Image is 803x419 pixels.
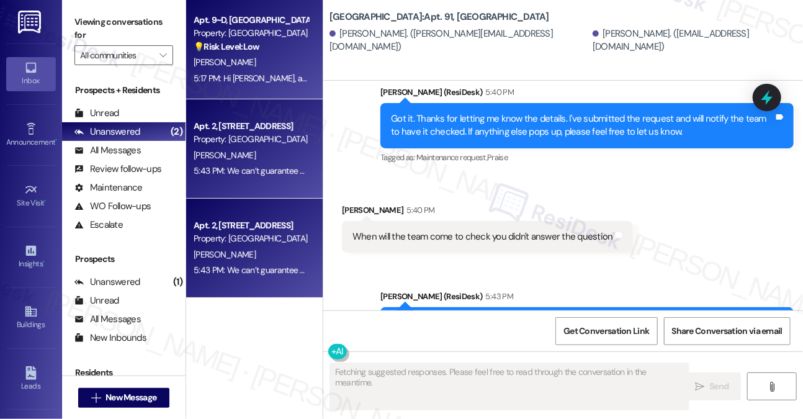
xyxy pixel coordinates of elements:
div: [PERSON_NAME]. ([PERSON_NAME][EMAIL_ADDRESS][DOMAIN_NAME]) [330,27,590,54]
i:  [767,382,776,392]
span: • [45,197,47,205]
div: Property: [GEOGRAPHIC_DATA] [194,27,308,40]
div: [PERSON_NAME] (ResiDesk) [380,290,794,307]
div: 5:43 PM [483,290,513,303]
span: • [43,258,45,266]
span: [PERSON_NAME] [194,56,256,68]
div: Property: [GEOGRAPHIC_DATA] [194,232,308,245]
div: When will the team come to check you didn't answer the question [352,230,613,243]
div: WO Follow-ups [74,200,151,213]
div: Tagged as: [380,148,794,166]
span: New Message [105,391,156,404]
div: Prospects [62,253,186,266]
textarea: Fetching suggested responses. Please feel free to read through the conversation in the meantime. [330,363,689,410]
div: Residents [62,366,186,379]
span: Praise [487,152,508,163]
b: [GEOGRAPHIC_DATA]: Apt. 91, [GEOGRAPHIC_DATA] [330,11,549,24]
div: Unread [74,107,119,120]
div: New Inbounds [74,331,146,345]
div: Unread [74,294,119,307]
button: Get Conversation Link [555,317,657,345]
a: Insights • [6,240,56,274]
span: [PERSON_NAME] [194,249,256,260]
span: Share Conversation via email [672,325,783,338]
div: 5:17 PM: Hi [PERSON_NAME], amazon messed up on sending me some stuff and it shipped to my old apa... [194,73,796,84]
div: All Messages [74,144,141,157]
label: Viewing conversations for [74,12,173,45]
div: Property: [GEOGRAPHIC_DATA] [194,133,308,146]
a: Leads [6,363,56,396]
div: Unanswered [74,276,140,289]
div: Review follow-ups [74,163,161,176]
span: [PERSON_NAME] [194,150,256,161]
span: Maintenance request , [416,152,487,163]
i:  [159,50,166,60]
div: 5:40 PM [483,86,514,99]
button: New Message [78,388,170,408]
div: 5:40 PM [404,204,435,217]
div: (1) [170,273,186,292]
div: Apt. 9~D, [GEOGRAPHIC_DATA] (new) [194,14,308,27]
div: Prospects + Residents [62,84,186,97]
div: All Messages [74,313,141,326]
strong: 💡 Risk Level: Low [194,41,259,52]
img: ResiDesk Logo [18,11,43,34]
div: Got it. Thanks for letting me know the details. I've submitted the request and will notify the te... [391,112,774,139]
a: Site Visit • [6,179,56,213]
i:  [91,393,101,403]
div: [PERSON_NAME]. ([EMAIL_ADDRESS][DOMAIN_NAME]) [593,27,794,54]
a: Buildings [6,301,56,335]
i:  [695,382,704,392]
div: (2) [168,122,186,142]
div: Maintenance [74,181,143,194]
div: Escalate [74,219,123,232]
span: • [55,136,57,145]
button: Send [683,372,741,400]
span: Get Conversation Link [563,325,649,338]
a: Inbox [6,57,56,91]
div: [PERSON_NAME] [342,204,633,221]
div: Unanswered [74,125,140,138]
span: Send [709,380,729,393]
div: Apt. 2, [STREET_ADDRESS] [194,120,308,133]
button: Share Conversation via email [664,317,791,345]
div: Apt. 2, [STREET_ADDRESS] [194,219,308,232]
div: [PERSON_NAME] (ResiDesk) [380,86,794,103]
input: All communities [80,45,153,65]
